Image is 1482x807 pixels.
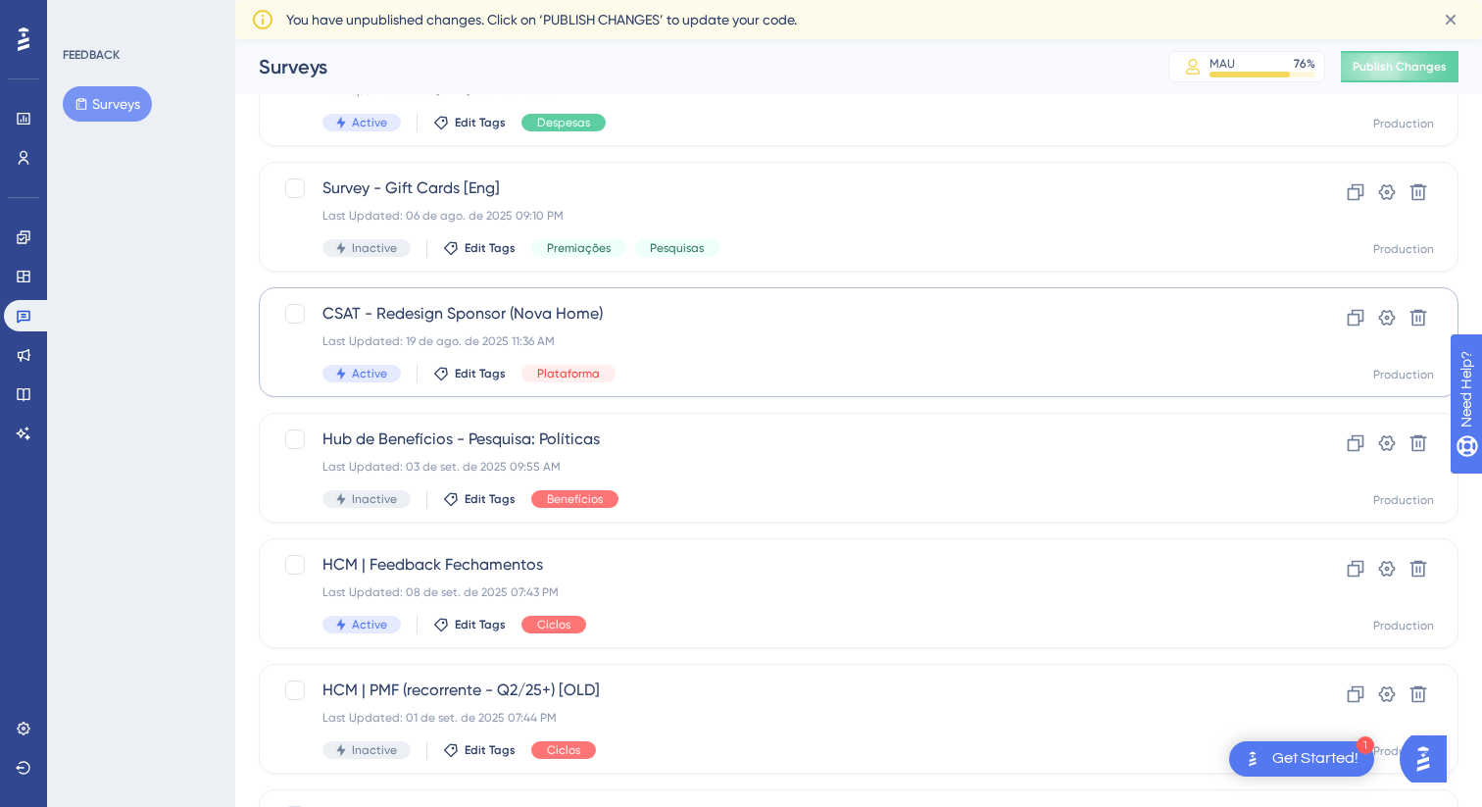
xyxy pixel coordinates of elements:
[455,115,506,130] span: Edit Tags
[1373,116,1434,131] div: Production
[547,742,580,758] span: Ciclos
[465,240,516,256] span: Edit Tags
[443,491,516,507] button: Edit Tags
[1294,56,1315,72] div: 76 %
[352,366,387,381] span: Active
[259,53,1119,80] div: Surveys
[433,366,506,381] button: Edit Tags
[1229,741,1374,777] div: Open Get Started! checklist, remaining modules: 1
[1357,736,1374,754] div: 1
[322,302,1238,326] span: CSAT - Redesign Sponsor (Nova Home)
[322,333,1238,349] div: Last Updated: 19 de ago. de 2025 11:36 AM
[547,240,611,256] span: Premiações
[1210,56,1235,72] div: MAU
[547,491,603,507] span: Benefícios
[433,617,506,632] button: Edit Tags
[465,742,516,758] span: Edit Tags
[46,5,123,28] span: Need Help?
[1353,59,1447,75] span: Publish Changes
[322,177,1238,200] span: Survey - Gift Cards [Eng]
[322,208,1238,224] div: Last Updated: 06 de ago. de 2025 09:10 PM
[1272,748,1358,770] div: Get Started!
[286,8,797,31] span: You have unpublished changes. Click on ‘PUBLISH CHANGES’ to update your code.
[1241,747,1264,771] img: launcher-image-alternative-text
[1373,618,1434,633] div: Production
[1400,730,1458,788] iframe: UserGuiding AI Assistant Launcher
[443,240,516,256] button: Edit Tags
[352,240,397,256] span: Inactive
[352,491,397,507] span: Inactive
[1341,51,1458,82] button: Publish Changes
[455,617,506,632] span: Edit Tags
[1373,241,1434,257] div: Production
[322,679,1238,702] span: HCM | PMF (recorrente - Q2/25+) [OLD]
[352,115,387,130] span: Active
[537,617,570,632] span: Ciclos
[63,47,120,63] div: FEEDBACK
[352,617,387,632] span: Active
[433,115,506,130] button: Edit Tags
[650,240,704,256] span: Pesquisas
[443,742,516,758] button: Edit Tags
[1373,367,1434,382] div: Production
[322,584,1238,600] div: Last Updated: 08 de set. de 2025 07:43 PM
[537,115,590,130] span: Despesas
[322,459,1238,475] div: Last Updated: 03 de set. de 2025 09:55 AM
[1373,492,1434,508] div: Production
[537,366,600,381] span: Plataforma
[322,553,1238,577] span: HCM | Feedback Fechamentos
[322,428,1238,451] span: Hub de Benefícios - Pesquisa: Políticas
[465,491,516,507] span: Edit Tags
[63,86,152,122] button: Surveys
[322,710,1238,726] div: Last Updated: 01 de set. de 2025 07:44 PM
[455,366,506,381] span: Edit Tags
[1373,743,1434,759] div: Production
[352,742,397,758] span: Inactive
